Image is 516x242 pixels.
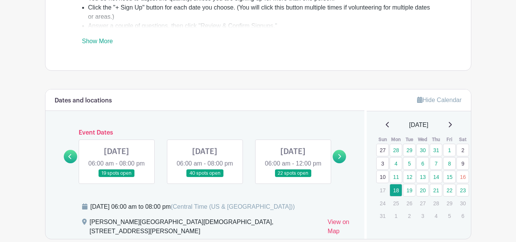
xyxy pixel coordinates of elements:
p: 1 [390,210,402,222]
p: 25 [390,197,402,209]
a: 14 [430,171,442,183]
a: Show More [82,38,113,47]
p: 29 [443,197,456,209]
a: 19 [403,184,416,197]
a: 29 [403,144,416,156]
a: 31 [430,144,442,156]
p: 31 [376,210,389,222]
th: Wed [416,136,429,143]
th: Fri [443,136,456,143]
a: 1 [443,144,456,156]
li: Click the "+ Sign Up" button for each date you choose. (You will click this button multiple times... [88,3,434,21]
a: 20 [416,184,429,197]
a: Hide Calendar [417,97,461,103]
th: Thu [429,136,443,143]
a: 21 [430,184,442,197]
a: View on Map [328,218,355,239]
p: 27 [416,197,429,209]
th: Tue [403,136,416,143]
a: 4 [390,157,402,170]
p: 30 [456,197,469,209]
p: 28 [430,197,442,209]
th: Sat [456,136,469,143]
th: Sun [376,136,389,143]
a: 13 [416,171,429,183]
a: 2 [456,144,469,156]
h6: Event Dates [77,129,333,136]
p: 6 [456,210,469,222]
a: 15 [443,171,456,183]
a: 28 [390,144,402,156]
p: 26 [403,197,416,209]
a: 5 [403,157,416,170]
a: 30 [416,144,429,156]
a: 23 [456,184,469,197]
a: 16 [456,171,469,183]
p: 5 [443,210,456,222]
p: 24 [376,197,389,209]
a: 22 [443,184,456,197]
a: 10 [376,171,389,183]
p: 17 [376,184,389,196]
p: 4 [430,210,442,222]
h6: Dates and locations [55,97,112,104]
span: [DATE] [409,120,428,130]
a: 3 [376,157,389,170]
p: 3 [416,210,429,222]
a: 27 [376,144,389,156]
a: 8 [443,157,456,170]
th: Mon [389,136,403,143]
a: 12 [403,171,416,183]
a: 9 [456,157,469,170]
li: Answer a couple of questions, then click "Review & Confirm Signups." [88,21,434,31]
span: (Central Time (US & [GEOGRAPHIC_DATA])) [171,203,295,210]
p: 2 [403,210,416,222]
a: 7 [430,157,442,170]
div: [PERSON_NAME][GEOGRAPHIC_DATA][DEMOGRAPHIC_DATA], [STREET_ADDRESS][PERSON_NAME] [90,218,322,239]
a: 11 [390,171,402,183]
a: 6 [416,157,429,170]
div: [DATE] 06:00 am to 08:00 pm [91,202,295,211]
a: 18 [390,184,402,197]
